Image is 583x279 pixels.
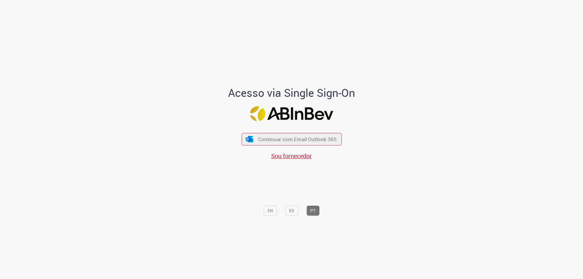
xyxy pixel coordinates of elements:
span: Continuar com Email Outlook 365 [258,136,337,143]
h1: Acesso via Single Sign-On [207,87,376,99]
button: ES [285,206,298,216]
img: ícone Azure/Microsoft 360 [245,136,254,142]
a: Sou fornecedor [271,152,312,160]
img: Logo ABInBev [250,106,333,121]
button: ícone Azure/Microsoft 360 Continuar com Email Outlook 365 [241,133,342,145]
button: PT [306,206,319,216]
button: EN [264,206,277,216]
